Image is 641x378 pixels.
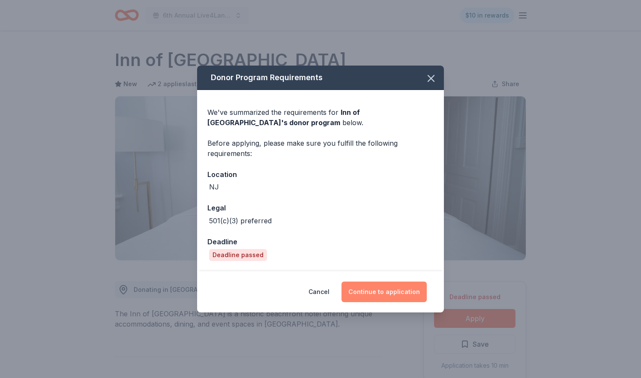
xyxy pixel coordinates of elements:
div: 501(c)(3) preferred [209,216,272,226]
div: Deadline passed [209,249,267,261]
div: Location [207,169,434,180]
div: We've summarized the requirements for below. [207,107,434,128]
div: NJ [209,182,219,192]
div: Deadline [207,236,434,247]
div: Before applying, please make sure you fulfill the following requirements: [207,138,434,159]
div: Donor Program Requirements [197,66,444,90]
button: Cancel [309,282,329,302]
button: Continue to application [341,282,427,302]
div: Legal [207,202,434,213]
